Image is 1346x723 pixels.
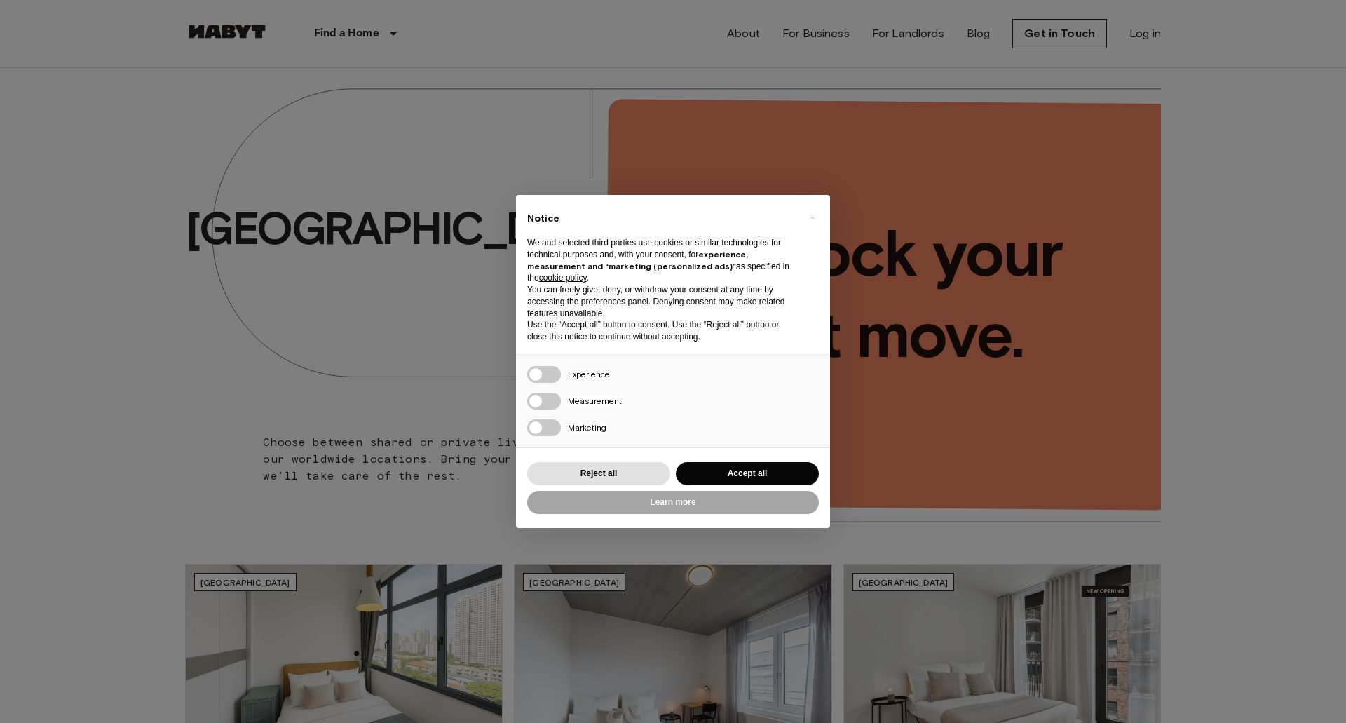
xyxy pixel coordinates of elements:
[527,491,819,514] button: Learn more
[676,462,819,485] button: Accept all
[527,319,796,343] p: Use the “Accept all” button to consent. Use the “Reject all” button or close this notice to conti...
[568,422,606,433] span: Marketing
[527,284,796,319] p: You can freely give, deny, or withdraw your consent at any time by accessing the preferences pane...
[810,209,815,226] span: ×
[527,237,796,284] p: We and selected third parties use cookies or similar technologies for technical purposes and, wit...
[527,249,748,271] strong: experience, measurement and “marketing (personalized ads)”
[527,212,796,226] h2: Notice
[527,462,670,485] button: Reject all
[568,396,622,406] span: Measurement
[801,206,823,229] button: Close this notice
[539,273,587,283] a: cookie policy
[568,369,610,379] span: Experience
